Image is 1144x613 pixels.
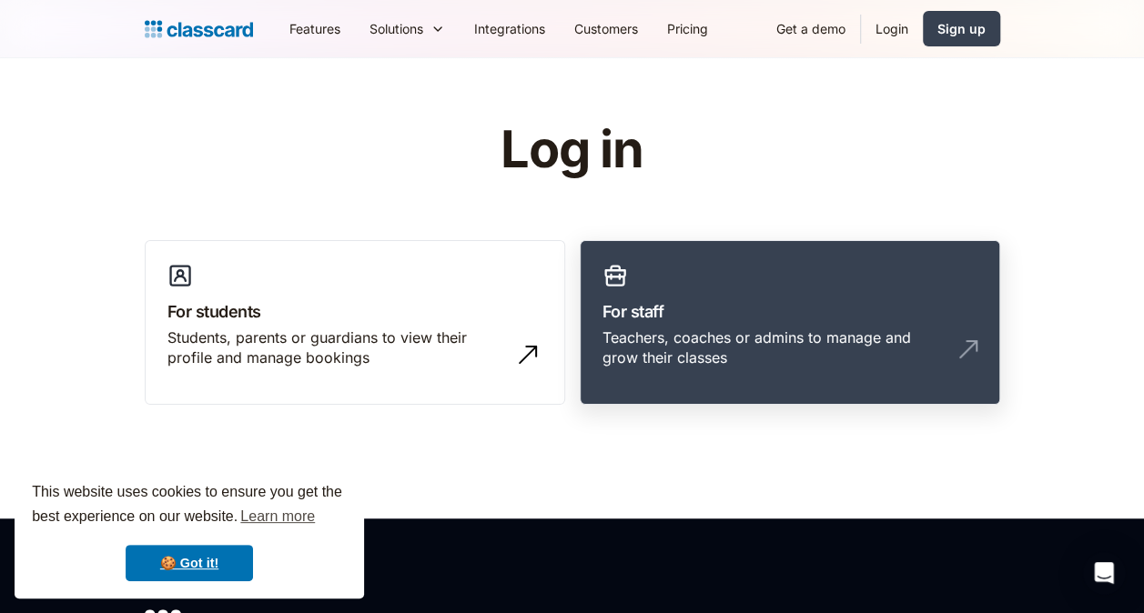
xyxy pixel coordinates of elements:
a: Customers [560,8,653,49]
h3: For students [167,299,542,324]
a: Login [861,8,923,49]
div: Solutions [355,8,460,49]
div: cookieconsent [15,464,364,598]
div: Teachers, coaches or admins to manage and grow their classes [602,327,941,368]
a: dismiss cookie message [126,545,253,581]
a: Pricing [653,8,723,49]
a: Sign up [923,11,1000,46]
div: Solutions [370,19,423,38]
h3: For staff [602,299,977,324]
span: This website uses cookies to ensure you get the best experience on our website. [32,481,347,530]
a: learn more about cookies [238,503,318,530]
a: For studentsStudents, parents or guardians to view their profile and manage bookings [145,240,565,406]
div: Sign up [937,19,986,38]
div: Students, parents or guardians to view their profile and manage bookings [167,327,506,368]
a: For staffTeachers, coaches or admins to manage and grow their classes [580,240,1000,406]
a: home [145,16,253,42]
a: Get a demo [762,8,860,49]
a: Integrations [460,8,560,49]
h1: Log in [283,122,861,178]
a: Features [275,8,355,49]
div: Open Intercom Messenger [1082,551,1126,595]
